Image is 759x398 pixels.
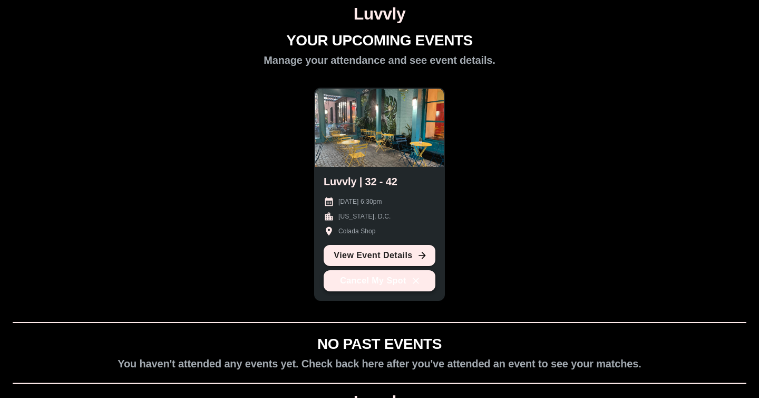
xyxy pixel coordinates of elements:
[324,270,435,291] button: Cancel My Spot
[264,54,495,67] h2: Manage your attendance and see event details.
[338,212,391,221] p: [US_STATE], D.C.
[324,245,435,266] a: View Event Details
[317,336,442,353] h1: NO PAST EVENTS
[118,357,641,370] h2: You haven't attended any events yet. Check back here after you've attended an event to see your m...
[338,197,382,206] p: [DATE] 6:30pm
[286,32,473,50] h1: YOUR UPCOMING EVENTS
[4,4,755,24] h1: Luvvly
[324,175,397,188] h2: Luvvly | 32 - 42
[338,226,376,236] p: Colada Shop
